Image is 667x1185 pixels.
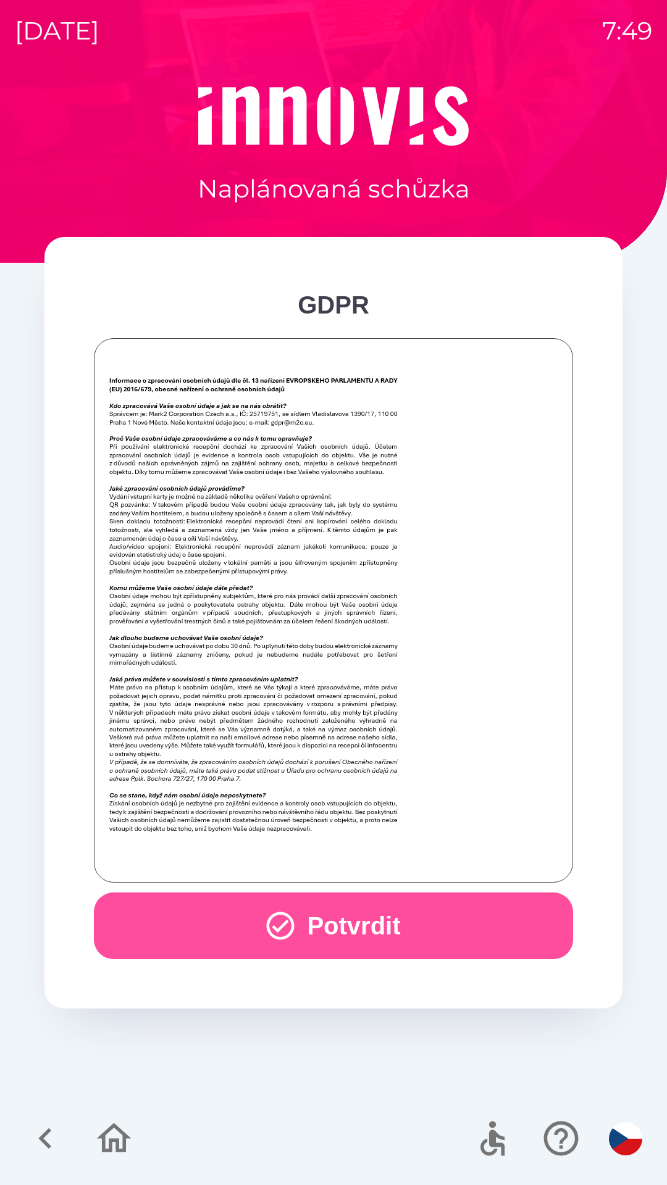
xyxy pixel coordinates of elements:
[198,170,470,207] p: Naplánovaná schůzka
[94,892,573,959] button: Potvrdit
[44,86,623,146] img: Logo
[15,12,99,49] p: [DATE]
[602,12,652,49] p: 7:49
[94,286,573,323] div: GDPR
[609,1122,642,1155] img: cs flag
